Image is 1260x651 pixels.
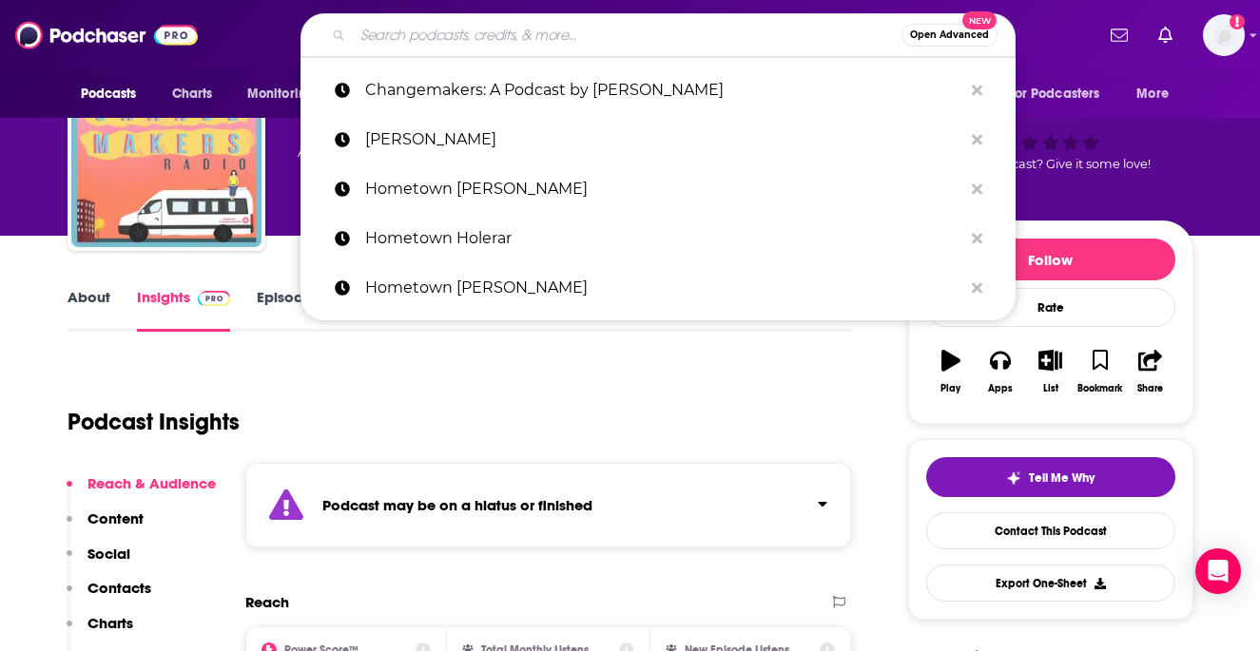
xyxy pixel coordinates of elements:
svg: Add a profile image [1230,14,1245,29]
div: List [1043,383,1058,394]
p: Content [87,509,144,527]
span: Charts [172,81,213,107]
a: Hometown [PERSON_NAME] [300,164,1016,214]
div: Play [940,383,960,394]
img: Ashoka ChangeMakers Radio [71,57,262,247]
button: Reach & Audience [67,474,216,509]
a: Changemakers: A Podcast by [PERSON_NAME] [300,66,1016,115]
p: Charts [87,614,133,632]
button: Follow [926,239,1175,280]
h1: Podcast Insights [68,408,240,436]
div: Open Intercom Messenger [1195,548,1241,594]
p: Jordan harbinger [365,115,962,164]
a: Show notifications dropdown [1151,19,1180,51]
a: Charts [160,76,224,112]
div: Bookmark [1077,383,1122,394]
h2: Reach [245,593,289,611]
img: User Profile [1203,14,1245,56]
button: Contacts [67,579,151,614]
button: Open AdvancedNew [901,24,998,47]
p: Social [87,545,130,563]
span: Open Advanced [910,30,989,40]
div: Share [1137,383,1163,394]
a: [PERSON_NAME] [300,115,1016,164]
span: Tell Me Why [1029,470,1095,486]
button: Social [67,545,130,580]
button: open menu [997,76,1128,112]
a: Hometown Holerar [300,214,1016,263]
button: Play [926,337,976,406]
button: open menu [1123,76,1192,112]
button: Export One-Sheet [926,565,1175,602]
button: Charts [67,614,133,649]
a: Show notifications dropdown [1103,19,1135,51]
div: A podcast [298,141,579,163]
p: Hometown Holerar [365,214,962,263]
button: List [1025,337,1075,406]
a: Contact This Podcast [926,512,1175,549]
div: Search podcasts, credits, & more... [300,13,1016,57]
p: Changemakers: A Podcast by Ashoka [365,66,962,115]
span: For Podcasters [1009,81,1100,107]
button: Share [1125,337,1174,406]
p: Hometown Holler [365,164,962,214]
p: Hometown Hollar [365,263,962,313]
button: Bookmark [1076,337,1125,406]
a: InsightsPodchaser Pro [137,288,231,332]
div: Rate [926,288,1175,327]
img: Podchaser - Follow, Share and Rate Podcasts [15,17,198,53]
button: open menu [234,76,339,112]
a: Episodes12 [257,288,343,332]
div: Apps [988,383,1013,394]
span: More [1136,81,1169,107]
p: Reach & Audience [87,474,216,492]
button: tell me why sparkleTell Me Why [926,457,1175,497]
a: About [68,288,110,332]
span: Logged in as zeke_lerner [1203,14,1245,56]
div: Good podcast? Give it some love! [908,70,1193,188]
input: Search podcasts, credits, & more... [353,20,901,50]
section: Click to expand status details [245,463,852,547]
p: Contacts [87,579,151,597]
a: Hometown [PERSON_NAME] [300,263,1016,313]
strong: Podcast may be on a hiatus or finished [322,496,592,514]
button: Show profile menu [1203,14,1245,56]
img: Podchaser Pro [198,291,231,306]
img: tell me why sparkle [1006,470,1021,486]
span: Monitoring [247,81,315,107]
button: open menu [68,76,162,112]
span: New [962,11,997,29]
button: Apps [976,337,1025,406]
button: Content [67,509,144,545]
span: Good podcast? Give it some love! [951,157,1151,171]
span: Podcasts [81,81,137,107]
